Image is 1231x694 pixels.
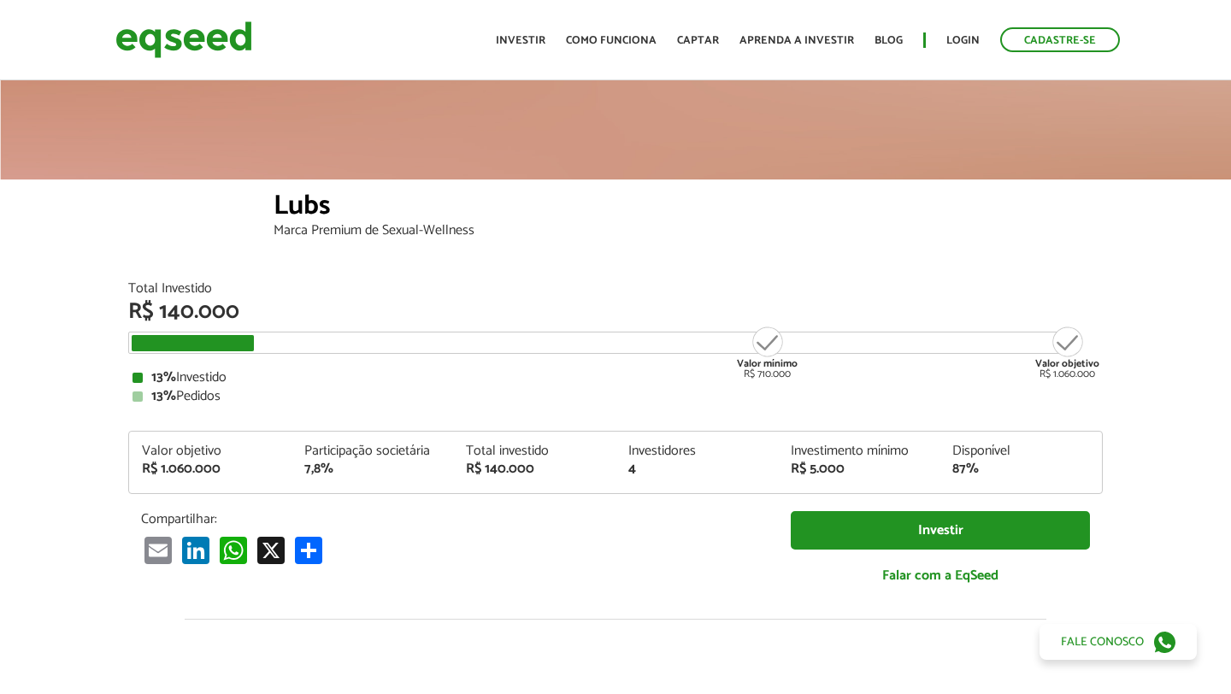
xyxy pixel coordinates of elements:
strong: Valor mínimo [737,356,798,372]
a: Cadastre-se [1000,27,1120,52]
div: Investidores [628,444,765,458]
strong: 13% [151,366,176,389]
a: X [254,536,288,564]
div: Participação societária [304,444,441,458]
div: Total Investido [128,282,1103,296]
div: 4 [628,462,765,476]
a: Aprenda a investir [739,35,854,46]
div: Marca Premium de Sexual-Wellness [274,224,1103,238]
div: Investido [133,371,1098,385]
a: Investir [496,35,545,46]
div: R$ 5.000 [791,462,928,476]
div: R$ 1.060.000 [1035,325,1099,379]
a: WhatsApp [216,536,250,564]
div: Total investido [466,444,603,458]
a: Como funciona [566,35,657,46]
a: Blog [875,35,903,46]
strong: 13% [151,385,176,408]
img: EqSeed [115,17,252,62]
div: R$ 140.000 [128,301,1103,323]
div: 87% [952,462,1089,476]
div: R$ 1.060.000 [142,462,279,476]
p: Compartilhar: [141,511,765,527]
div: Disponível [952,444,1089,458]
a: Fale conosco [1040,624,1197,660]
a: Compartilhar [292,536,326,564]
div: Pedidos [133,390,1098,403]
div: Investimento mínimo [791,444,928,458]
a: Login [946,35,980,46]
a: LinkedIn [179,536,213,564]
a: Falar com a EqSeed [791,558,1090,593]
a: Investir [791,511,1090,550]
div: Valor objetivo [142,444,279,458]
a: Captar [677,35,719,46]
div: Lubs [274,192,1103,224]
div: R$ 140.000 [466,462,603,476]
div: R$ 710.000 [735,325,799,379]
a: Email [141,536,175,564]
div: 7,8% [304,462,441,476]
strong: Valor objetivo [1035,356,1099,372]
